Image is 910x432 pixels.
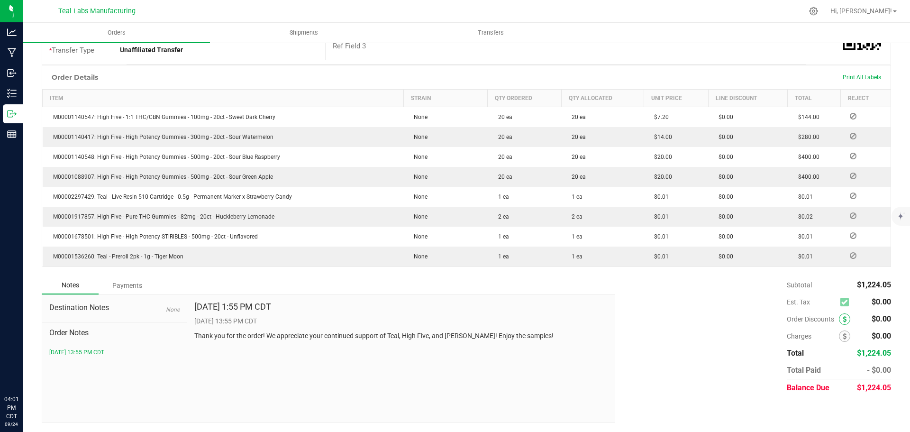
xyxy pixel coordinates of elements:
[846,113,860,119] span: Reject Inventory
[43,90,404,107] th: Item
[872,314,891,323] span: $0.00
[409,114,428,120] span: None
[787,298,837,306] span: Est. Tax
[567,134,586,140] span: 20 ea
[714,233,733,240] span: $0.00
[99,277,155,294] div: Payments
[787,281,812,289] span: Subtotal
[493,174,512,180] span: 20 ea
[48,174,273,180] span: M00001088907: High Five - High Potency Gummies - 500mg - 20ct - Sour Green Apple
[409,213,428,220] span: None
[567,253,582,260] span: 1 ea
[872,331,891,340] span: $0.00
[49,46,94,55] span: Transfer Type
[857,280,891,289] span: $1,224.05
[7,109,17,119] inline-svg: Outbound
[649,233,669,240] span: $0.01
[649,213,669,220] span: $0.01
[846,253,860,258] span: Reject Inventory
[48,154,280,160] span: M00001140548: High Five - High Potency Gummies - 500mg - 20ct - Sour Blue Raspberry
[867,366,891,375] span: - $0.00
[840,296,853,309] span: Calculate excise tax
[649,134,672,140] span: $14.00
[787,332,839,340] span: Charges
[840,90,891,107] th: Reject
[567,174,586,180] span: 20 ea
[846,233,860,239] span: Reject Inventory
[843,74,881,81] span: Print All Labels
[403,90,487,107] th: Strain
[409,174,428,180] span: None
[808,7,819,16] div: Manage settings
[409,134,428,140] span: None
[48,213,274,220] span: M00001917857: High Five - Pure THC Gummies - 82mg - 20ct - Huckleberry Lemonade
[649,154,672,160] span: $20.00
[567,114,586,120] span: 20 ea
[846,173,860,179] span: Reject Inventory
[4,421,18,428] p: 09/24
[409,233,428,240] span: None
[793,233,813,240] span: $0.01
[714,213,733,220] span: $0.00
[644,90,708,107] th: Unit Price
[708,90,787,107] th: Line Discount
[409,193,428,200] span: None
[48,193,292,200] span: M00002297429: Teal - Live Resin 510 Cartridge - 0.5g - Permanent Marker x Strawberry Candy
[4,395,18,421] p: 04:01 PM CDT
[58,7,136,15] span: Teal Labs Manufacturing
[49,302,180,313] span: Destination Notes
[872,297,891,306] span: $0.00
[166,306,180,313] span: None
[52,74,98,81] h1: Order Details
[714,193,733,200] span: $0.00
[7,129,17,139] inline-svg: Reports
[23,23,210,43] a: Orders
[793,134,819,140] span: $280.00
[787,315,839,323] span: Order Discounts
[194,302,271,312] h4: [DATE] 1:55 PM CDT
[493,253,509,260] span: 1 ea
[7,68,17,78] inline-svg: Inbound
[48,253,183,260] span: M00001536260: Teal - Preroll 2pk - 1g - Tiger Moon
[488,90,562,107] th: Qty Ordered
[793,114,819,120] span: $144.00
[194,316,608,326] p: [DATE] 13:55 PM CDT
[120,46,183,54] strong: Unaffiliated Transfer
[649,114,669,120] span: $7.20
[493,213,509,220] span: 2 ea
[567,233,582,240] span: 1 ea
[714,253,733,260] span: $0.00
[409,154,428,160] span: None
[649,253,669,260] span: $0.01
[42,276,99,294] div: Notes
[409,253,428,260] span: None
[7,48,17,57] inline-svg: Manufacturing
[714,114,733,120] span: $0.00
[49,327,180,339] span: Order Notes
[857,349,891,358] span: $1,224.05
[714,134,733,140] span: $0.00
[788,90,841,107] th: Total
[49,348,104,357] button: [DATE] 13:55 PM CDT
[465,28,517,37] span: Transfers
[846,213,860,219] span: Reject Inventory
[561,90,644,107] th: Qty Allocated
[7,28,17,37] inline-svg: Analytics
[493,114,512,120] span: 20 ea
[830,7,892,15] span: Hi, [PERSON_NAME]!
[493,193,509,200] span: 1 ea
[787,383,829,392] span: Balance Due
[493,134,512,140] span: 20 ea
[48,114,275,120] span: M00001140547: High Five - 1:1 THC/CBN Gummies - 100mg - 20ct - Sweet Dark Cherry
[48,134,273,140] span: M00001140417: High Five - High Potency Gummies - 300mg - 20ct - Sour Watermelon
[48,233,258,240] span: M00001678501: High Five - High Potency STiRiBLES - 500mg - 20ct - Unflavored
[793,193,813,200] span: $0.01
[714,154,733,160] span: $0.00
[649,174,672,180] span: $20.00
[493,154,512,160] span: 20 ea
[846,133,860,139] span: Reject Inventory
[714,174,733,180] span: $0.00
[649,193,669,200] span: $0.01
[397,23,584,43] a: Transfers
[793,174,819,180] span: $400.00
